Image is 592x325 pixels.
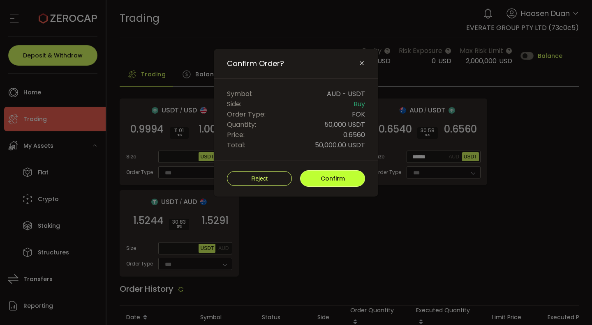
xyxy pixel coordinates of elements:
span: 0.6560 [343,130,365,140]
span: Order Type: [227,109,266,119]
button: Confirm [300,170,365,187]
span: FOK [352,109,365,119]
span: Symbol: [227,89,252,99]
span: Price: [227,130,245,140]
iframe: Chat Widget [494,236,592,325]
button: Reject [227,171,292,186]
div: Confirm Order? [214,49,378,197]
span: 50,000.00 USDT [315,140,365,150]
span: Buy [354,99,365,109]
span: Side: [227,99,241,109]
span: 50,000 USDT [324,119,365,130]
span: Total: [227,140,245,150]
span: Confirm [321,174,345,183]
span: Reject [251,175,268,182]
span: Quantity: [227,119,256,130]
span: AUD - USDT [327,89,365,99]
